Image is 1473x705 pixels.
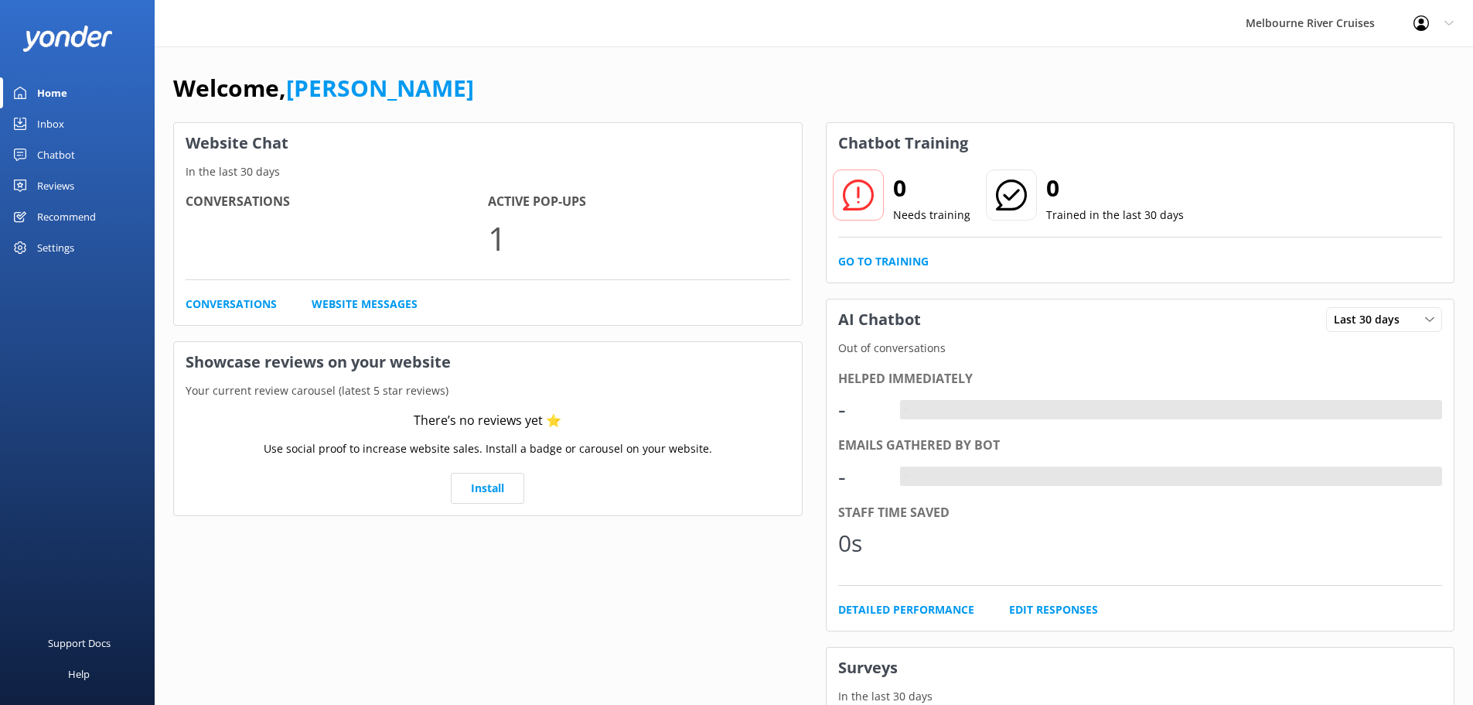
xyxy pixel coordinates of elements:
[48,628,111,659] div: Support Docs
[186,296,277,313] a: Conversations
[174,163,802,180] p: In the last 30 days
[893,169,970,207] h2: 0
[838,601,974,618] a: Detailed Performance
[37,139,75,170] div: Chatbot
[37,201,96,232] div: Recommend
[827,688,1454,705] p: In the last 30 days
[37,232,74,263] div: Settings
[838,253,929,270] a: Go to Training
[827,299,933,340] h3: AI Chatbot
[186,192,488,212] h4: Conversations
[414,411,561,431] div: There’s no reviews yet ⭐
[838,436,1443,456] div: Emails gathered by bot
[838,525,885,562] div: 0s
[900,467,912,487] div: -
[827,648,1454,688] h3: Surveys
[174,342,802,382] h3: Showcase reviews on your website
[286,72,474,104] a: [PERSON_NAME]
[264,440,712,457] p: Use social proof to increase website sales. Install a badge or carousel on your website.
[23,26,112,51] img: yonder-white-logo.png
[1046,207,1184,224] p: Trained in the last 30 days
[37,170,74,201] div: Reviews
[1334,311,1409,328] span: Last 30 days
[174,123,802,163] h3: Website Chat
[488,212,790,264] p: 1
[827,123,980,163] h3: Chatbot Training
[68,659,90,690] div: Help
[827,340,1454,357] p: Out of conversations
[838,458,885,495] div: -
[312,296,418,313] a: Website Messages
[1009,601,1098,618] a: Edit Responses
[838,391,885,428] div: -
[893,207,970,224] p: Needs training
[488,192,790,212] h4: Active Pop-ups
[173,70,474,107] h1: Welcome,
[1046,169,1184,207] h2: 0
[900,400,912,420] div: -
[37,77,67,108] div: Home
[37,108,64,139] div: Inbox
[838,503,1443,523] div: Staff time saved
[451,473,524,504] a: Install
[174,382,802,399] p: Your current review carousel (latest 5 star reviews)
[838,369,1443,389] div: Helped immediately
